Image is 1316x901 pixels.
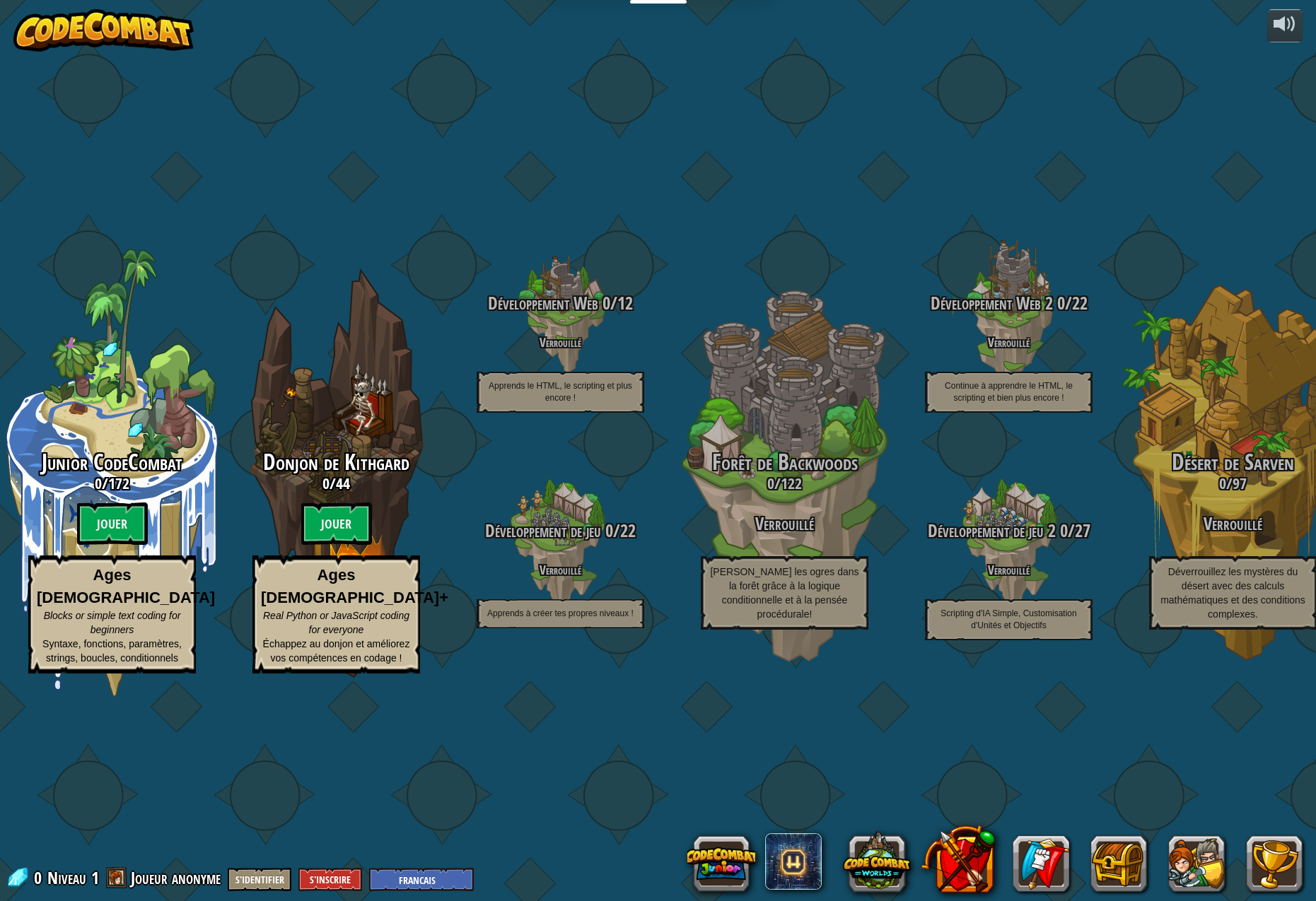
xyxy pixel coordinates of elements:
[448,522,672,541] h3: /
[91,866,99,889] span: 1
[487,608,634,618] span: Apprends à créer tes propres niveaux !
[931,291,1053,315] span: Développement Web 2
[672,514,897,534] h3: Verrouillé
[897,522,1121,541] h3: /
[1056,519,1068,543] span: 0
[710,566,858,620] span: [PERSON_NAME] les ogres dans la forêt grâce à la logique conditionnelle et à la pensée procédurale!
[108,473,129,494] span: 172
[1219,473,1226,494] span: 0
[42,638,182,664] span: Syntaxe, fonctions, paramètres, strings, boucles, conditionnels
[1075,519,1090,543] span: 27
[897,336,1121,349] h4: Verrouillé
[485,519,601,543] span: Développement de jeu
[1267,9,1303,42] button: Ajuster le volume
[263,638,410,664] span: Échappez au donjon et améliorez vos compétences en codage !
[263,610,409,635] span: Real Python or JavaScript coding for everyone
[224,475,448,492] h3: /
[77,502,148,545] btn: Jouer
[95,473,102,494] span: 0
[336,473,350,494] span: 44
[228,868,291,891] button: S'identifier
[224,249,448,697] div: Complete previous world to unlock
[767,473,774,494] span: 0
[897,563,1121,577] h4: Verrouillé
[601,519,613,543] span: 0
[781,473,802,494] span: 122
[941,608,1076,630] span: Scripting d'IA Simple, Customisation d'Unités et Objectifs
[37,566,215,606] strong: Ages [DEMOGRAPHIC_DATA]
[712,447,858,477] span: Forêt de Backwoods
[322,473,330,494] span: 0
[263,447,409,477] span: Donjon de Kithgard
[1160,566,1305,620] span: Déverrouillez les mystères du désert avec des calculs mathématiques et des conditions complexes.
[1053,291,1065,315] span: 0
[1072,291,1088,315] span: 22
[34,866,46,889] span: 0
[47,866,86,890] span: Niveau
[617,291,633,315] span: 12
[488,291,598,315] span: Développement Web
[131,866,221,889] span: Joueur anonyme
[42,447,182,477] span: Junior CodeCombat
[13,9,194,52] img: CodeCombat - Learn how to code by playing a game
[448,294,672,313] h3: /
[489,381,632,403] span: Apprends le HTML, le scripting et plus encore !
[301,502,372,545] btn: Jouer
[448,336,672,349] h4: Verrouillé
[672,475,897,492] h3: /
[261,566,448,606] strong: Ages [DEMOGRAPHIC_DATA]+
[945,381,1073,403] span: Continue à apprendre le HTML, le scripting et bien plus encore !
[1172,447,1294,477] span: Désert de Sarven
[620,519,636,543] span: 22
[44,610,181,635] span: Blocks or simple text coding for beginners
[1233,473,1247,494] span: 97
[448,563,672,577] h4: Verrouillé
[298,868,362,891] button: S'inscrire
[897,294,1121,313] h3: /
[598,291,610,315] span: 0
[928,519,1056,543] span: Développement de jeu 2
